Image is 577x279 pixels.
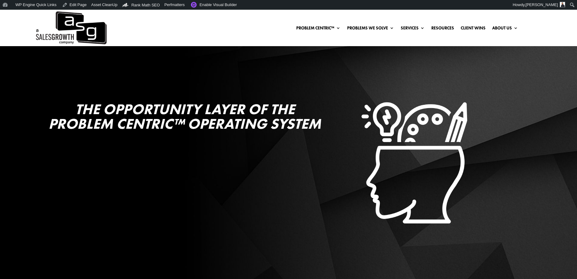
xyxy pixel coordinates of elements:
a: Problems We Solve [347,26,394,32]
a: Services [401,26,425,32]
img: ASG Co. Logo [35,10,107,46]
img: Skills White [354,102,475,223]
span: Rank Math SEO [131,3,160,7]
a: Problem Centric™ [296,26,340,32]
span: [PERSON_NAME] [526,2,558,7]
a: Resources [431,26,454,32]
h1: The Opportunity Layer of the Problem Centric™ Operating System [43,102,327,134]
a: About Us [492,26,518,32]
a: A Sales Growth Company Logo [35,10,107,46]
a: Client Wins [461,26,486,32]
